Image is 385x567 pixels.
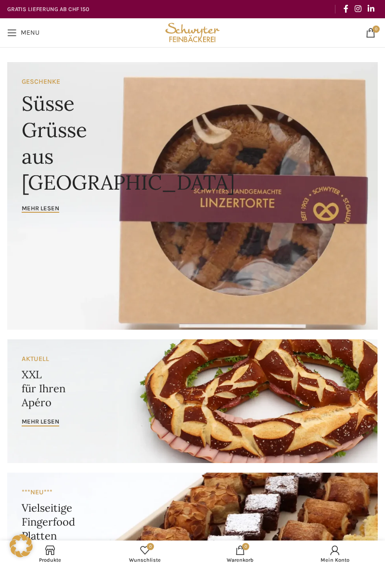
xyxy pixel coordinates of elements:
a: 0 [361,23,380,42]
a: Mein Konto [288,543,383,565]
a: Site logo [163,28,222,36]
span: 0 [372,26,380,33]
a: Linkedin social link [365,1,378,16]
span: Mein Konto [293,557,378,563]
a: Facebook social link [340,1,351,16]
a: Produkte [2,543,98,565]
span: 0 [242,543,249,550]
span: Menu [21,29,39,36]
span: Warenkorb [197,557,283,563]
a: Open mobile menu [2,23,44,42]
span: Wunschliste [103,557,188,563]
div: My cart [192,543,288,565]
a: Instagram social link [351,1,364,16]
strong: GRATIS LIEFERUNG AB CHF 150 [7,6,89,13]
span: 0 [147,543,154,550]
a: Banner link [7,62,378,330]
a: 0 Warenkorb [192,543,288,565]
img: Bäckerei Schwyter [163,18,222,47]
a: 0 Wunschliste [98,543,193,565]
span: Produkte [7,557,93,563]
div: Meine Wunschliste [98,543,193,565]
a: Banner link [7,339,378,463]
